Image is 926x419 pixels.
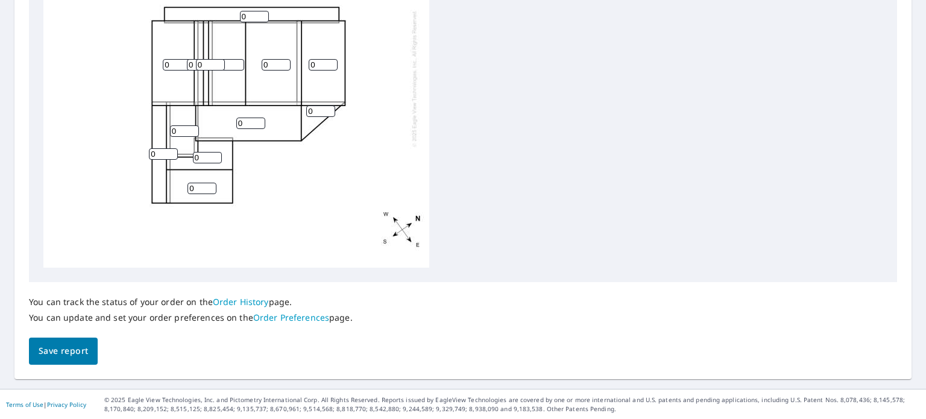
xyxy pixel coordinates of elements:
p: | [6,401,86,408]
a: Terms of Use [6,400,43,409]
p: You can track the status of your order on the page. [29,297,353,307]
a: Order Preferences [253,312,329,323]
p: You can update and set your order preferences on the page. [29,312,353,323]
button: Save report [29,338,98,365]
p: © 2025 Eagle View Technologies, Inc. and Pictometry International Corp. All Rights Reserved. Repo... [104,395,920,414]
a: Order History [213,296,269,307]
a: Privacy Policy [47,400,86,409]
span: Save report [39,344,88,359]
